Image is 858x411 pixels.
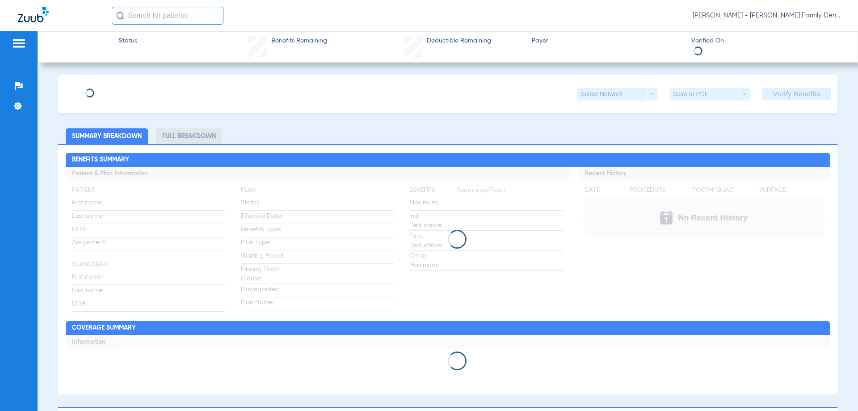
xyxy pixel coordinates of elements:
span: [PERSON_NAME] - [PERSON_NAME] Family Dentistry [693,11,840,20]
span: Benefits Remaining [271,36,327,46]
span: Status [119,36,137,46]
img: Zuub Logo [18,7,49,22]
span: Deductible Remaining [427,36,491,46]
span: Payer [532,36,684,46]
span: Verified On [691,36,843,46]
input: Search for patients [112,7,223,25]
img: Search Icon [116,12,124,20]
li: Summary Breakdown [66,128,148,144]
h2: Coverage Summary [66,321,829,335]
li: Full Breakdown [156,128,222,144]
img: hamburger-icon [12,38,26,49]
h2: Benefits Summary [66,153,829,167]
